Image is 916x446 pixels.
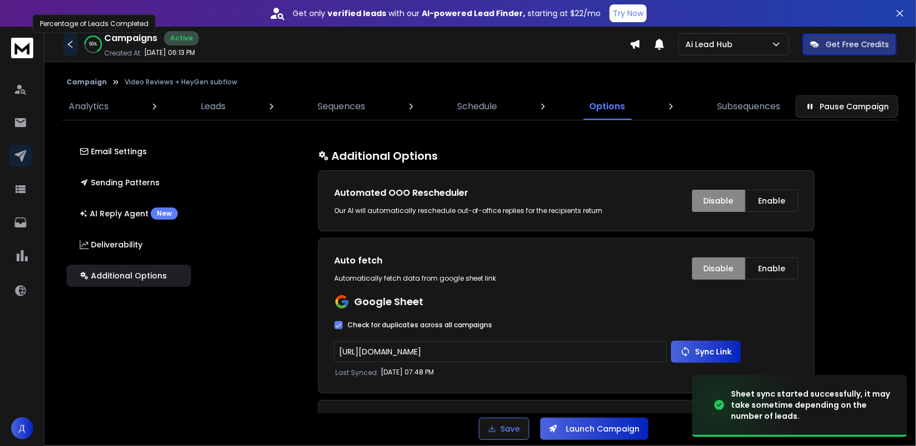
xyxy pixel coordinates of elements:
[164,31,199,45] div: Active
[144,48,195,57] p: [DATE] 06:13 PM
[802,33,897,55] button: Get Free Credits
[589,100,625,113] p: Options
[540,418,648,440] button: Launch Campaign
[334,254,555,267] h1: Auto fetch
[692,257,745,280] button: Disable
[311,93,372,120] a: Sequences
[796,95,898,118] button: Pause Campaign
[692,372,803,438] img: image
[354,294,423,310] p: Google Sheet
[327,8,386,19] strong: verified leads
[335,368,378,377] p: Last Synced:
[194,93,232,120] a: Leads
[334,186,603,200] h1: Automated OOO Rescheduler
[582,93,632,120] a: Options
[69,100,109,113] p: Analytics
[104,32,157,45] h1: Campaigns
[745,190,799,212] button: Enable
[731,388,894,422] div: Sheet sync started successfully, it may take sometime depending on the number of leads.
[451,93,504,120] a: Schedule
[334,206,603,215] p: Our AI will automatically reschedule out-of-office replies for the recipients return
[66,171,191,194] button: Sending Patterns
[33,14,156,33] div: Percentage of Leads Completed
[381,368,434,377] p: [DATE] 07:48 PM
[80,177,160,188] p: Sending Patterns
[80,146,147,157] p: Email Settings
[66,265,191,287] button: Additional Options
[66,140,191,163] button: Email Settings
[80,239,142,250] p: Deliverability
[318,148,815,164] h1: Additional Options
[422,8,525,19] strong: AI-powered Lead Finder,
[80,270,167,281] p: Additional Options
[11,417,33,439] button: Д
[710,93,787,120] a: Subsequences
[66,234,191,256] button: Deliverability
[745,257,799,280] button: Enable
[613,8,643,19] p: Try Now
[104,49,142,58] p: Created At:
[610,4,647,22] button: Try Now
[66,202,191,225] button: AI Reply AgentNew
[125,78,237,87] p: Video Reviews + HeyGen subflow
[479,418,529,440] button: Save
[347,321,493,330] label: Check for duplicates across all campaigns
[80,207,178,220] p: AI Reply Agent
[334,274,555,283] div: Automatically fetch data from google sheet link
[826,39,889,50] p: Get Free Credits
[671,341,741,363] button: Sync Link
[293,8,601,19] p: Get only with our starting at $22/mo
[339,346,421,357] a: [URL][DOMAIN_NAME]
[695,346,732,357] p: Sync Link
[457,100,497,113] p: Schedule
[201,100,226,113] p: Leads
[62,93,115,120] a: Analytics
[151,207,178,220] div: New
[717,100,780,113] p: Subsequences
[11,38,33,58] img: logo
[685,39,737,50] p: Ai Lead Hub
[318,100,365,113] p: Sequences
[89,41,97,48] p: 66 %
[692,190,745,212] button: Disable
[66,78,107,87] button: Campaign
